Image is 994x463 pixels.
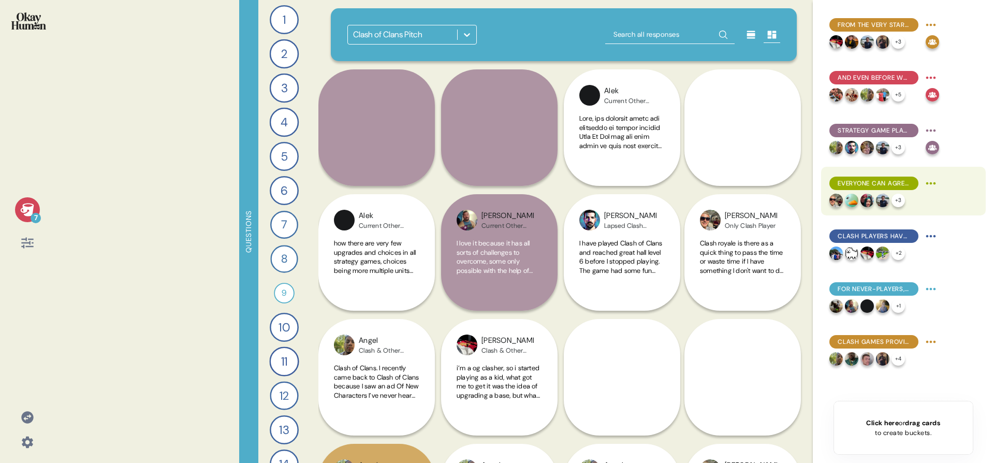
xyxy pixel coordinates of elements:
[274,283,295,303] div: 9
[334,210,355,230] img: profilepic_24583180108033664.jpg
[270,5,299,34] div: 1
[700,210,721,230] img: profilepic_24345888751766331.jpg
[860,247,874,260] img: profilepic_32869230299342743.jpg
[270,74,299,103] div: 3
[891,352,905,366] div: + 4
[457,210,477,230] img: profilepic_24776420572021047.jpg
[270,142,299,171] div: 5
[334,335,355,355] img: profilepic_25106804348936818.jpg
[860,141,874,154] img: profilepic_25226476593610671.jpg
[359,222,411,230] div: Current Other Games Player
[270,245,298,272] div: 8
[845,299,858,313] img: profilepic_24776420572021047.jpg
[359,210,411,222] div: Alek
[457,335,477,355] img: profilepic_32869230299342743.jpg
[579,85,600,106] img: profilepic_24583180108033664.jpg
[876,194,889,207] img: profilepic_32102432476008554.jpg
[270,108,299,137] div: 4
[891,194,905,207] div: + 3
[838,20,910,30] span: From the very start, Clash of Clans' nostalgia advantage was clear.
[876,299,889,313] img: profilepic_25417849761134593.jpg
[359,346,411,355] div: Clash & Other Games Player
[838,126,910,135] span: Strategy game players focus on their games' customizability, satisfying progression, and challeng...
[845,194,858,207] img: profilepic_25108462082092346.jpg
[876,35,889,49] img: profilepic_24566715226362890.jpg
[838,179,910,188] span: Everyone can agree that P2W hinders their enjoyment, which makes Clash's slow progression speed c...
[891,247,905,260] div: + 2
[829,247,843,260] img: profilepic_24877107218610868.jpg
[860,352,874,366] img: profilepic_24706417492354293.jpg
[876,88,889,102] img: profilepic_9964871820282665.jpg
[481,346,534,355] div: Clash & Other Games Player
[876,352,889,366] img: profilepic_24566715226362890.jpg
[270,211,298,239] div: 7
[604,222,656,230] div: Lapsed Clash Player
[838,284,910,294] span: For never-players, Clash games' art style seems to be a significant barrier.
[481,210,534,222] div: [PERSON_NAME]
[579,210,600,230] img: profilepic_24422183830816112.jpg
[876,247,889,260] img: profilepic_24755650394056980.jpg
[866,418,940,438] div: or to create buckets.
[725,222,777,230] div: Only Clash Player
[829,194,843,207] img: profilepic_24345888751766331.jpg
[845,352,858,366] img: profilepic_32697131279886044.jpg
[891,141,905,154] div: + 3
[829,35,843,49] img: profilepic_32869230299342743.jpg
[891,88,905,102] div: + 5
[481,222,534,230] div: Current Other Games Player
[481,335,534,346] div: [PERSON_NAME]
[829,352,843,366] img: profilepic_25106804348936818.jpg
[845,141,858,154] img: profilepic_24422183830816112.jpg
[270,176,299,205] div: 6
[860,299,874,313] img: profilepic_24583180108033664.jpg
[829,141,843,154] img: profilepic_25106804348936818.jpg
[270,381,298,410] div: 12
[876,141,889,154] img: profilepic_32102432476008554.jpg
[838,232,910,241] span: Clash players have affection for their favorite characters, primarily - though not exclusively - ...
[838,337,910,346] span: Clash games provide a safe, escapist context for control, competition, destruction, and war.
[605,25,735,44] input: Search all responses
[270,313,299,342] div: 10
[866,418,899,427] span: Click here
[829,88,843,102] img: profilepic_9970380376397721.jpg
[604,85,656,97] div: Alek
[604,210,656,222] div: [PERSON_NAME]
[270,415,299,444] div: 13
[845,35,858,49] img: profilepic_31960538256893826.jpg
[269,346,299,376] div: 11
[11,12,46,30] img: okayhuman.3b1b6348.png
[860,88,874,102] img: profilepic_25106804348936818.jpg
[829,299,843,313] img: profilepic_24467877929579914.jpg
[270,39,299,69] div: 2
[725,210,777,222] div: [PERSON_NAME]
[604,97,656,105] div: Current Other Games Player
[891,35,905,49] div: + 3
[359,335,411,346] div: Angel
[905,418,940,427] span: drag cards
[845,247,858,260] img: profilepic_25432733116319132.jpg
[891,299,905,313] div: + 1
[860,35,874,49] img: profilepic_32102432476008554.jpg
[860,194,874,207] img: profilepic_25140819882189338.jpg
[838,73,910,82] span: And even before we brought it up, community seemed to be Clash games' #1 differentiator.
[353,28,422,41] div: Clash of Clans Pitch
[845,88,858,102] img: profilepic_24618424097821308.jpg
[31,213,41,223] div: 7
